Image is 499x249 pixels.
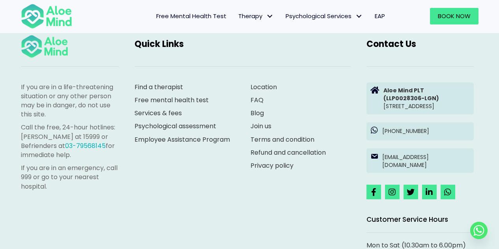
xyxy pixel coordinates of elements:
a: Free Mental Health Test [150,8,232,24]
p: [STREET_ADDRESS] [383,86,470,110]
img: Aloe mind Logo [21,3,72,29]
a: Free mental health test [135,95,209,105]
a: Aloe Mind PLT(LLP0028306-LGN)[STREET_ADDRESS] [366,82,474,114]
a: Terms and condition [250,135,314,144]
span: Quick Links [135,38,184,50]
a: Blog [250,109,264,118]
a: Refund and cancellation [250,148,326,157]
a: FAQ [250,95,264,105]
p: If you are in an emergency, call 999 or go to your nearest hospital. [21,163,119,191]
a: [PHONE_NUMBER] [366,122,474,140]
a: TherapyTherapy: submenu [232,8,280,24]
a: Join us [250,122,271,131]
span: EAP [375,12,385,20]
a: Find a therapist [135,82,183,92]
span: Book Now [438,12,471,20]
span: Therapy: submenu [264,11,276,22]
a: Employee Assistance Program [135,135,230,144]
span: Psychological Services: submenu [353,11,365,22]
span: Therapy [238,12,274,20]
span: Psychological Services [286,12,363,20]
a: 03-79568145 [65,141,106,150]
strong: (LLP0028306-LGN) [383,94,439,102]
a: EAP [369,8,391,24]
a: [EMAIL_ADDRESS][DOMAIN_NAME] [366,148,474,173]
p: [EMAIL_ADDRESS][DOMAIN_NAME] [382,153,470,169]
a: Services & fees [135,109,182,118]
a: Privacy policy [250,161,293,170]
span: Customer Service Hours [366,215,448,224]
p: [PHONE_NUMBER] [382,127,470,135]
span: Contact Us [366,38,416,50]
a: Psychological assessment [135,122,216,131]
nav: Menu [82,8,391,24]
img: Aloe mind Logo [21,34,68,58]
p: Call the free, 24-hour hotlines: [PERSON_NAME] at 15999 or Befrienders at for immediate help. [21,123,119,159]
p: If you are in a life-threatening situation or any other person may be in danger, do not use this ... [21,82,119,119]
a: Whatsapp [470,222,488,239]
a: Book Now [430,8,478,24]
strong: Aloe Mind PLT [383,86,424,94]
a: Psychological ServicesPsychological Services: submenu [280,8,369,24]
span: Free Mental Health Test [156,12,226,20]
a: Location [250,82,277,92]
